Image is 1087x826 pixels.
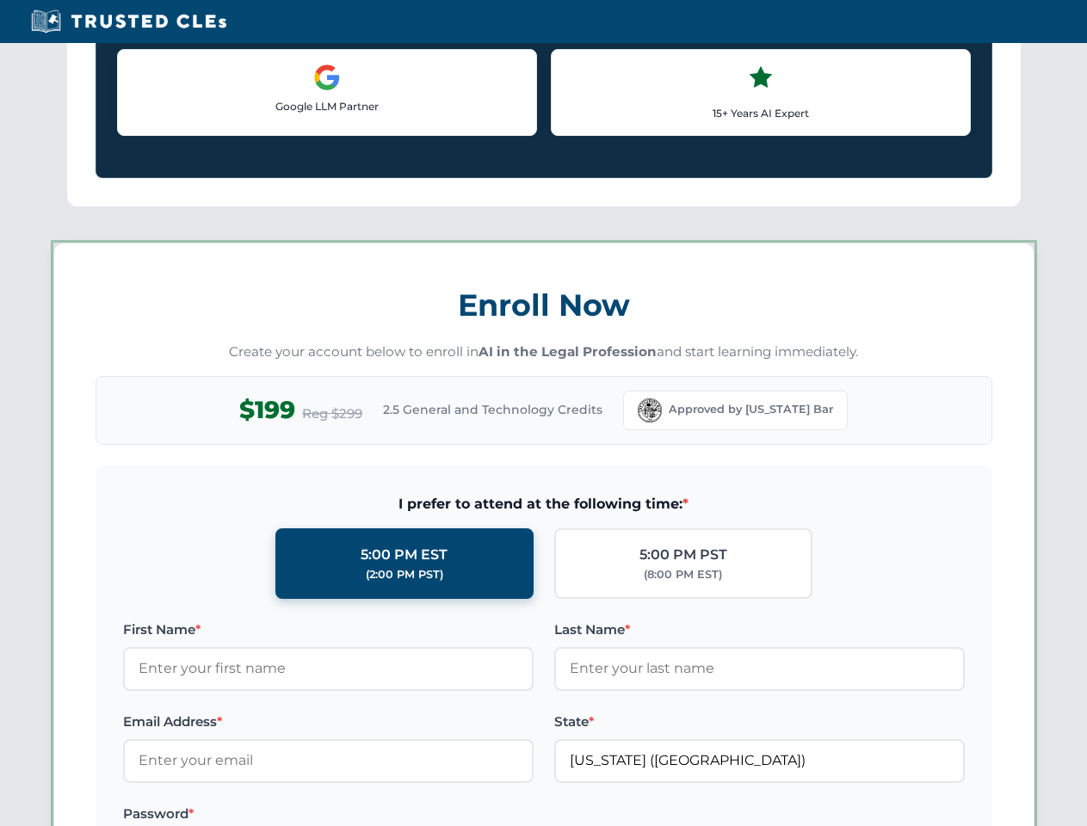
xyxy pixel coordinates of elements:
div: (8:00 PM EST) [644,566,722,583]
p: Google LLM Partner [132,98,522,114]
input: Florida (FL) [554,739,965,782]
p: 15+ Years AI Expert [565,105,956,121]
input: Enter your last name [554,647,965,690]
span: 2.5 General and Technology Credits [383,400,602,419]
span: Approved by [US_STATE] Bar [669,401,833,418]
div: 5:00 PM PST [639,544,727,566]
strong: AI in the Legal Profession [479,343,657,360]
p: Create your account below to enroll in and start learning immediately. [96,342,992,362]
div: 5:00 PM EST [361,544,448,566]
span: Reg $299 [302,404,362,424]
span: I prefer to attend at the following time: [123,493,965,515]
input: Enter your email [123,739,534,782]
label: First Name [123,619,534,640]
label: Password [123,804,534,824]
label: Email Address [123,712,534,732]
div: (2:00 PM PST) [366,566,443,583]
img: Florida Bar [638,398,662,422]
h3: Enroll Now [96,278,992,332]
label: State [554,712,965,732]
img: Trusted CLEs [26,9,232,34]
span: $199 [239,391,295,429]
input: Enter your first name [123,647,534,690]
img: Google [313,64,341,91]
label: Last Name [554,619,965,640]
